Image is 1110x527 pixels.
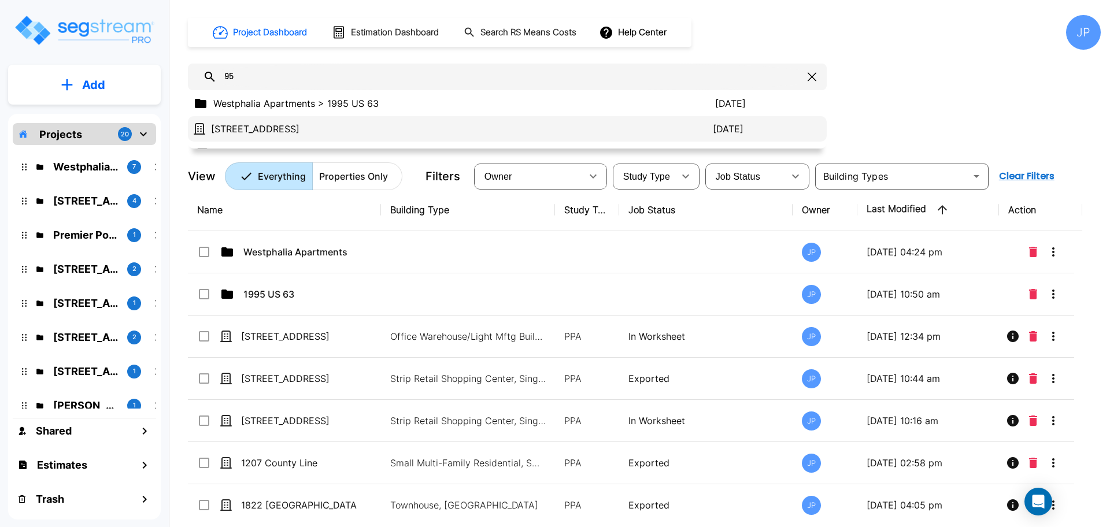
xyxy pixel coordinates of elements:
[1042,240,1065,263] button: More-Options
[53,363,118,379] p: 74 Center Road
[628,498,784,512] p: Exported
[867,287,990,301] p: [DATE] 10:50 am
[132,196,136,206] p: 4
[390,414,546,428] p: Strip Retail Shopping Center, Single Family Home, Commercial Property Site
[327,20,445,44] button: Estimation Dashboard
[53,159,118,175] p: Westphalia Apartments
[628,414,784,428] p: In Worksheet
[36,491,64,507] h1: Trash
[968,168,985,184] button: Open
[1001,451,1024,474] button: Info
[390,329,546,343] p: Office Warehouse/Light Mftg Building, Commercial Property Site
[133,400,136,410] p: 1
[1024,240,1042,263] button: Delete
[1042,283,1065,306] button: More-Options
[867,456,990,470] p: [DATE] 02:58 pm
[8,68,161,102] button: Add
[1042,493,1065,517] button: More-Options
[132,162,136,172] p: 7
[564,498,610,512] p: PPA
[425,168,460,185] p: Filters
[459,21,583,44] button: Search RS Means Costs
[1001,325,1024,348] button: Info
[857,189,999,231] th: Last Modified
[1024,451,1042,474] button: Delete
[1024,367,1042,390] button: Delete
[484,172,512,181] span: Owner
[564,329,610,343] p: PPA
[121,129,129,139] p: 20
[619,189,793,231] th: Job Status
[597,21,671,43] button: Help Center
[225,162,402,190] div: Platform
[793,189,857,231] th: Owner
[241,329,357,343] p: [STREET_ADDRESS]
[999,189,1083,231] th: Action
[233,26,307,39] h1: Project Dashboard
[390,498,546,512] p: Townhouse, [GEOGRAPHIC_DATA]
[867,498,990,512] p: [DATE] 04:05 pm
[133,366,136,376] p: 1
[188,168,216,185] p: View
[132,264,136,274] p: 2
[1024,325,1042,348] button: Delete
[867,372,990,385] p: [DATE] 10:44 am
[188,189,381,231] th: Name
[243,287,359,301] p: 1995 US 63
[480,26,576,39] h1: Search RS Means Costs
[241,456,357,470] p: 1207 County Line
[53,398,118,413] p: Ed Alberts #3
[708,160,784,192] div: Select
[802,327,821,346] div: JP
[53,261,118,277] p: 10901 Front Beach Road #804
[53,227,118,243] p: Premier Pools
[133,298,136,308] p: 1
[390,456,546,470] p: Small Multi-Family Residential, Small Multi-Family Residential Site
[13,14,155,47] img: Logo
[53,295,118,311] p: 66-68 Trenton St
[225,162,313,190] button: Everything
[241,498,357,512] p: 1822 [GEOGRAPHIC_DATA]
[802,411,821,430] div: JP
[351,26,439,39] h1: Estimation Dashboard
[211,122,713,136] a: [STREET_ADDRESS]
[241,372,357,385] p: [STREET_ADDRESS]
[241,414,357,428] p: [STREET_ADDRESS]
[564,414,610,428] p: PPA
[213,97,715,110] p: Westphalia Apartments > 1995 US 63
[1042,325,1065,348] button: More-Options
[802,496,821,515] div: JP
[381,189,555,231] th: Building Type
[1066,15,1101,50] div: JP
[802,285,821,304] div: JP
[716,172,760,181] span: Job Status
[628,372,784,385] p: Exported
[53,193,118,209] p: 121 LaPorte Ave
[802,243,821,262] div: JP
[132,332,136,342] p: 2
[1042,409,1065,432] button: More-Options
[319,169,388,183] p: Properties Only
[1001,367,1024,390] button: Info
[802,369,821,388] div: JP
[628,456,784,470] p: Exported
[994,165,1059,188] button: Clear Filters
[82,76,105,94] p: Add
[312,162,402,190] button: Properties Only
[867,245,990,259] p: [DATE] 04:24 pm
[1024,283,1042,306] button: Delete
[564,456,610,470] p: PPA
[390,372,546,385] p: Strip Retail Shopping Center, Single Family Home, Commercial Property Site
[819,168,966,184] input: Building Types
[133,230,136,240] p: 1
[39,127,82,142] p: Projects
[1024,488,1052,515] div: Open Intercom Messenger
[867,329,990,343] p: [DATE] 12:34 pm
[615,160,674,192] div: Select
[36,423,72,439] h1: Shared
[802,454,821,473] div: JP
[1001,493,1024,517] button: Info
[867,414,990,428] p: [DATE] 10:16 am
[37,457,87,473] h1: Estimates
